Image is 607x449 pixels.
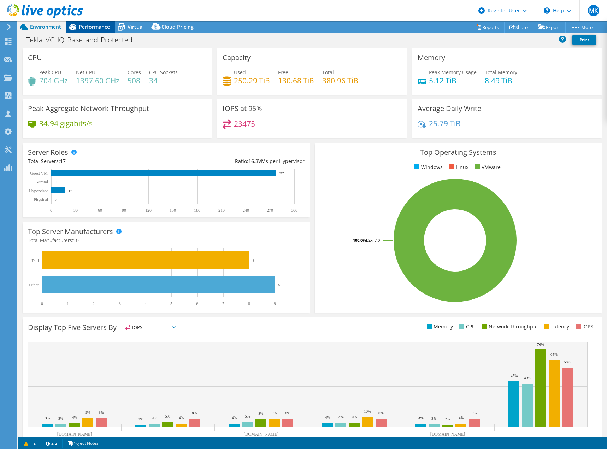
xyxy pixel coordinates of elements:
h4: 130.68 TiB [278,77,314,84]
h4: 250.29 TiB [234,77,270,84]
h3: Capacity [223,54,251,62]
text: 8% [378,411,384,415]
text: 210 [218,208,225,213]
text: [DOMAIN_NAME] [57,432,92,437]
text: 300 [291,208,297,213]
text: 8 [253,258,255,262]
a: Share [504,22,533,33]
text: 7 [222,301,224,306]
text: 4% [418,416,424,420]
li: Latency [543,323,569,331]
span: Free [278,69,288,76]
h4: 508 [128,77,141,84]
a: Reports [471,22,505,33]
li: Memory [425,323,453,331]
text: 0 [50,208,52,213]
span: Used [234,69,246,76]
text: 4 [145,301,147,306]
text: 2 [93,301,95,306]
h4: 380.96 TiB [322,77,358,84]
a: Export [533,22,566,33]
a: 2 [41,439,63,448]
text: 9 [278,282,281,287]
text: 4% [325,415,330,419]
text: 30 [73,208,78,213]
text: 270 [267,208,273,213]
text: 2% [445,417,450,421]
text: 45% [511,373,518,378]
h3: Server Roles [28,148,68,156]
h4: 25.79 TiB [429,119,461,127]
h4: 23475 [234,120,255,128]
span: Net CPU [76,69,95,76]
h4: 704 GHz [39,77,68,84]
text: 9% [85,410,90,414]
text: 8% [192,410,197,415]
text: 5 [170,301,172,306]
text: 4% [232,415,237,420]
h4: 34 [149,77,178,84]
text: 0 [55,198,57,202]
h4: 1397.60 GHz [76,77,119,84]
text: 8% [285,411,290,415]
h3: Top Server Manufacturers [28,228,113,235]
div: Ratio: VMs per Hypervisor [166,157,304,165]
a: Project Notes [62,439,104,448]
a: Print [572,35,596,45]
h3: CPU [28,54,42,62]
span: Virtual [128,23,144,30]
text: 9 [274,301,276,306]
text: 43% [524,375,531,380]
text: 3% [431,416,437,420]
text: 4% [72,415,77,419]
text: 9% [272,410,277,415]
text: 240 [243,208,249,213]
li: Windows [413,163,443,171]
span: Total [322,69,334,76]
text: Hypervisor [29,188,48,193]
h3: Top Operating Systems [320,148,597,156]
span: Total Memory [485,69,517,76]
text: 2% [138,417,143,421]
a: 1 [19,439,41,448]
text: Physical [34,197,48,202]
text: 4% [338,415,344,419]
li: Linux [447,163,468,171]
h1: Tekla_VCHQ_Base_and_Protected [23,36,143,44]
text: 1 [67,301,69,306]
text: Virtual [36,180,48,185]
text: 6 [196,301,198,306]
text: 76% [537,342,544,346]
span: Environment [30,23,61,30]
span: CPU Sockets [149,69,178,76]
text: 3% [58,416,64,420]
text: 58% [564,360,571,364]
h3: Average Daily Write [418,105,481,112]
tspan: 100.0% [353,238,366,243]
li: Network Throughput [480,323,538,331]
text: 8% [258,411,264,415]
text: 4% [352,415,357,419]
text: 3% [45,416,50,420]
span: 17 [60,158,66,164]
text: 3 [119,301,121,306]
text: 0 [55,180,57,184]
tspan: ESXi 7.0 [366,238,380,243]
h3: Memory [418,54,445,62]
h4: 34.94 gigabits/s [39,119,93,127]
span: 16.3 [248,158,258,164]
text: 65% [550,352,558,356]
text: 277 [279,171,284,175]
span: Peak Memory Usage [429,69,477,76]
text: Dell [31,258,39,263]
text: Guest VM [30,171,48,176]
span: MK [588,5,599,16]
text: Other [29,282,39,287]
h4: Total Manufacturers: [28,237,305,244]
text: 8 [248,301,250,306]
span: Cloud Pricing [161,23,194,30]
text: 4% [179,415,184,420]
span: 10 [73,237,79,244]
a: More [565,22,598,33]
text: 5% [165,414,170,418]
